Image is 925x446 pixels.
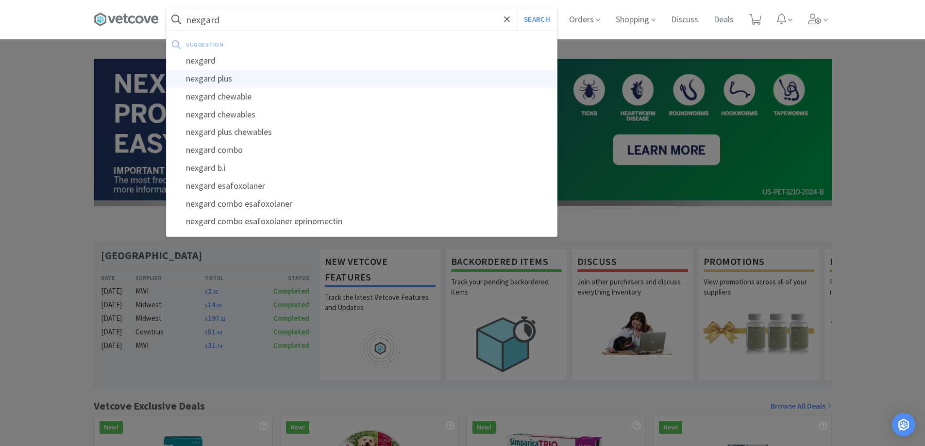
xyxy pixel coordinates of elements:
[517,8,557,31] button: Search
[167,123,557,141] div: nexgard plus chewables
[892,413,915,436] div: Open Intercom Messenger
[167,159,557,177] div: nexgard b.i
[167,106,557,124] div: nexgard chewables
[167,52,557,70] div: nexgard
[167,141,557,159] div: nexgard combo
[167,88,557,106] div: nexgard chewable
[186,37,387,52] div: suggestion
[167,8,557,31] input: Search by item, sku, manufacturer, ingredient, size...
[167,177,557,195] div: nexgard esafoxolaner
[167,195,557,213] div: nexgard combo esafoxolaner
[667,16,702,24] a: Discuss
[710,16,738,24] a: Deals
[167,70,557,88] div: nexgard plus
[167,213,557,231] div: nexgard combo esafoxolaner eprinomectin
